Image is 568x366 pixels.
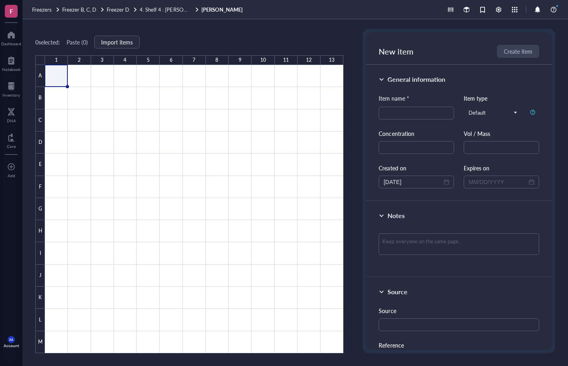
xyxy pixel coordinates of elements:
div: L [35,309,45,331]
a: Inventory [2,80,20,97]
div: 11 [283,55,289,65]
div: Core [7,144,16,149]
a: Notebook [2,54,20,72]
div: A [35,65,45,87]
a: Dashboard [1,28,21,46]
div: F [35,176,45,198]
div: Dashboard [1,41,21,46]
div: H [35,220,45,242]
div: Notes [387,211,405,220]
span: New item [379,46,414,57]
div: 10 [260,55,266,65]
div: Inventory [2,93,20,97]
div: D [35,131,45,154]
span: Freezer B, C, D [62,6,96,13]
a: Freezer B, C, D [62,6,105,13]
div: Expires on [464,164,539,172]
div: M [35,331,45,353]
div: Notebook [2,67,20,72]
a: [PERSON_NAME] [201,6,244,13]
div: K [35,287,45,309]
button: Paste (0) [67,36,88,49]
div: G [35,198,45,220]
button: Import items [94,36,140,49]
div: Item type [464,94,539,103]
div: Reference [379,341,539,350]
div: Concentration [379,129,454,138]
a: Freezer D4. Shelf 4 : [PERSON_NAME] sample and BD WTA Amplification kit [107,6,200,13]
input: MM/DD/YYYY [469,178,527,186]
span: Freezer D [107,6,129,13]
div: Item name [379,94,409,103]
div: 6 [170,55,172,65]
span: Default [469,109,517,116]
div: 2 [78,55,81,65]
div: 7 [193,55,195,65]
div: 5 [147,55,150,65]
div: Source [387,287,408,297]
div: Account [4,343,19,348]
span: AA [9,338,13,342]
div: C [35,109,45,131]
a: Freezers [32,6,61,13]
input: MM/DD/YYYY [383,178,442,186]
div: Vol / Mass [464,129,539,138]
a: Core [7,131,16,149]
div: Add [8,173,15,178]
div: J [35,265,45,287]
span: 4. Shelf 4 : [PERSON_NAME] sample and BD WTA Amplification kit [140,6,293,13]
div: Source [379,306,539,315]
div: 9 [239,55,241,65]
div: General information [387,75,445,84]
div: E [35,154,45,176]
span: Freezers [32,6,52,13]
div: I [35,242,45,264]
div: B [35,87,45,109]
div: 1 [55,55,58,65]
div: 4 [124,55,126,65]
div: 12 [306,55,312,65]
div: Created on [379,164,454,172]
span: F [10,6,13,16]
div: 0 selected: [35,38,60,47]
span: Import items [101,39,133,45]
a: DNA [7,105,16,123]
div: DNA [7,118,16,123]
div: 3 [101,55,103,65]
button: Create item [497,45,539,58]
div: 13 [329,55,335,65]
div: 8 [215,55,218,65]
